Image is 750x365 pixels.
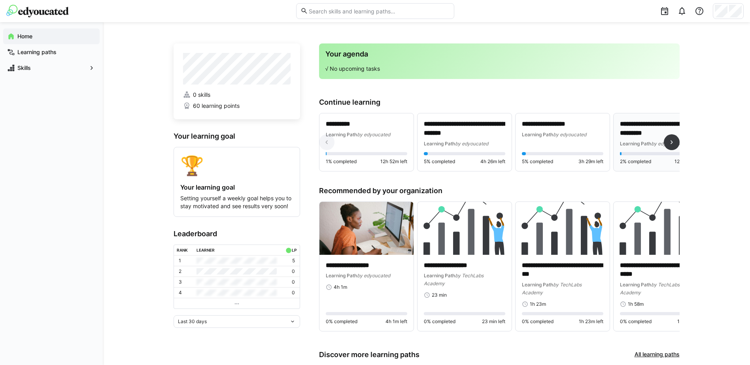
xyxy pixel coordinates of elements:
[179,268,181,275] p: 2
[180,194,293,210] p: Setting yourself a weekly goal helps you to stay motivated and see results very soon!
[174,132,300,141] h3: Your learning goal
[424,273,484,286] span: by TechLabs Academy
[177,248,188,252] div: Rank
[480,158,505,165] span: 4h 26m left
[553,132,586,137] span: by edyoucated
[530,301,546,307] span: 1h 23m
[424,318,455,325] span: 0% completed
[482,318,505,325] span: 23 min left
[357,273,390,278] span: by edyoucated
[325,50,673,58] h3: Your agenda
[674,158,701,165] span: 12h 59m left
[579,318,603,325] span: 1h 23m left
[179,279,182,285] p: 3
[179,290,182,296] p: 4
[193,102,240,110] span: 60 learning points
[522,158,553,165] span: 5% completed
[424,273,455,278] span: Learning Path
[357,132,390,137] span: by edyoucated
[516,202,610,255] img: image
[325,65,673,73] p: √ No upcoming tasks
[183,91,291,99] a: 0 skills
[620,282,651,288] span: Learning Path
[308,8,450,15] input: Search skills and learning paths…
[628,301,644,307] span: 1h 58m
[180,183,293,191] h4: Your learning goal
[522,282,582,295] span: by TechLabs Academy
[193,91,210,99] span: 0 skills
[196,248,215,252] div: Learner
[380,158,407,165] span: 12h 52m left
[180,154,293,177] div: 🏆
[326,158,357,165] span: 1% completed
[522,318,554,325] span: 0% completed
[424,158,455,165] span: 5% completed
[292,248,297,252] div: LP
[614,202,708,255] img: image
[455,141,488,147] span: by edyoucated
[178,318,207,325] span: Last 30 days
[578,158,603,165] span: 3h 29m left
[677,318,701,325] span: 1h 58m left
[424,141,455,147] span: Learning Path
[174,230,300,238] h3: Leaderboard
[326,273,357,278] span: Learning Path
[292,268,295,275] p: 0
[418,202,512,255] img: image
[292,258,295,264] p: 5
[326,318,357,325] span: 0% completed
[319,350,419,359] h3: Discover more learning paths
[292,290,295,296] p: 0
[620,141,651,147] span: Learning Path
[432,292,447,298] span: 23 min
[522,132,553,137] span: Learning Path
[319,186,680,195] h3: Recommended by your organization
[334,284,347,290] span: 4h 1m
[620,158,651,165] span: 2% completed
[635,350,680,359] a: All learning paths
[319,202,414,255] img: image
[319,98,680,107] h3: Continue learning
[620,318,652,325] span: 0% completed
[522,282,553,288] span: Learning Path
[326,132,357,137] span: Learning Path
[292,279,295,285] p: 0
[385,318,407,325] span: 4h 1m left
[179,258,181,264] p: 1
[651,141,684,147] span: by edyoucated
